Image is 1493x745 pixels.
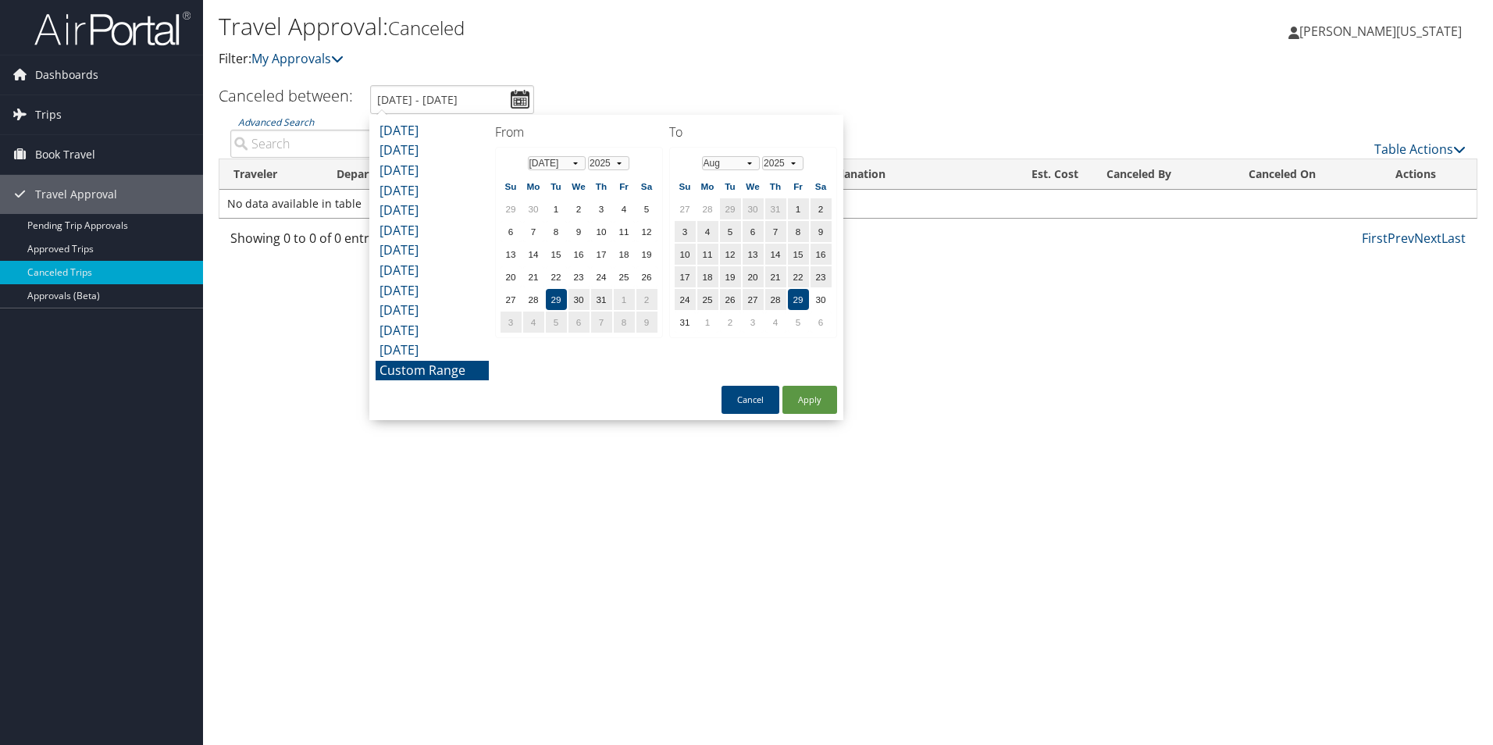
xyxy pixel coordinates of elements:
[35,135,95,174] span: Book Travel
[765,176,786,197] th: Th
[1374,141,1466,158] a: Table Actions
[720,176,741,197] th: Tu
[636,266,657,287] td: 26
[568,221,590,242] td: 9
[568,266,590,287] td: 23
[1362,230,1388,247] a: First
[743,266,764,287] td: 20
[219,49,1058,70] p: Filter:
[35,55,98,94] span: Dashboards
[523,244,544,265] td: 14
[636,221,657,242] td: 12
[720,221,741,242] td: 5
[675,198,696,219] td: 27
[230,229,522,255] div: Showing 0 to 0 of 0 entries
[376,361,489,381] li: Custom Range
[376,121,489,141] li: [DATE]
[501,176,522,197] th: Su
[697,289,718,310] td: 25
[591,198,612,219] td: 3
[251,50,344,67] a: My Approvals
[788,312,809,333] td: 5
[720,312,741,333] td: 2
[546,221,567,242] td: 8
[219,10,1058,43] h1: Travel Approval:
[788,244,809,265] td: 15
[765,266,786,287] td: 21
[523,198,544,219] td: 30
[743,221,764,242] td: 6
[1388,230,1414,247] a: Prev
[376,261,489,281] li: [DATE]
[388,15,465,41] small: Canceled
[636,289,657,310] td: 2
[669,123,837,141] h4: To
[376,221,489,241] li: [DATE]
[219,190,1477,218] td: No data available in table
[591,176,612,197] th: Th
[743,176,764,197] th: We
[523,176,544,197] th: Mo
[675,176,696,197] th: Su
[591,289,612,310] td: 31
[765,312,786,333] td: 4
[697,176,718,197] th: Mo
[35,175,117,214] span: Travel Approval
[697,244,718,265] td: 11
[568,289,590,310] td: 30
[697,198,718,219] td: 28
[219,159,322,190] th: Traveler: activate to sort column ascending
[614,176,635,197] th: Fr
[811,221,832,242] td: 9
[743,312,764,333] td: 3
[376,281,489,301] li: [DATE]
[546,266,567,287] td: 22
[501,312,522,333] td: 3
[376,340,489,361] li: [DATE]
[546,176,567,197] th: Tu
[614,289,635,310] td: 1
[811,176,832,197] th: Sa
[376,301,489,321] li: [DATE]
[720,289,741,310] td: 26
[501,198,522,219] td: 29
[568,176,590,197] th: We
[546,198,567,219] td: 1
[788,266,809,287] td: 22
[614,198,635,219] td: 4
[675,266,696,287] td: 17
[614,244,635,265] td: 18
[501,266,522,287] td: 20
[720,266,741,287] td: 19
[675,289,696,310] td: 24
[523,266,544,287] td: 21
[1441,230,1466,247] a: Last
[591,221,612,242] td: 10
[1414,230,1441,247] a: Next
[765,198,786,219] td: 31
[376,201,489,221] li: [DATE]
[675,312,696,333] td: 31
[591,312,612,333] td: 7
[636,176,657,197] th: Sa
[546,312,567,333] td: 5
[720,244,741,265] td: 12
[501,289,522,310] td: 27
[501,244,522,265] td: 13
[1381,159,1477,190] th: Actions
[523,312,544,333] td: 4
[376,161,489,181] li: [DATE]
[1235,159,1381,190] th: Canceled On: activate to sort column ascending
[697,221,718,242] td: 4
[35,95,62,134] span: Trips
[376,181,489,201] li: [DATE]
[743,244,764,265] td: 13
[743,198,764,219] td: 30
[614,266,635,287] td: 25
[811,312,832,333] td: 6
[788,289,809,310] td: 29
[230,130,522,158] input: Advanced Search
[987,159,1092,190] th: Est. Cost: activate to sort column ascending
[766,159,987,190] th: Details/Explanation
[546,289,567,310] td: 29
